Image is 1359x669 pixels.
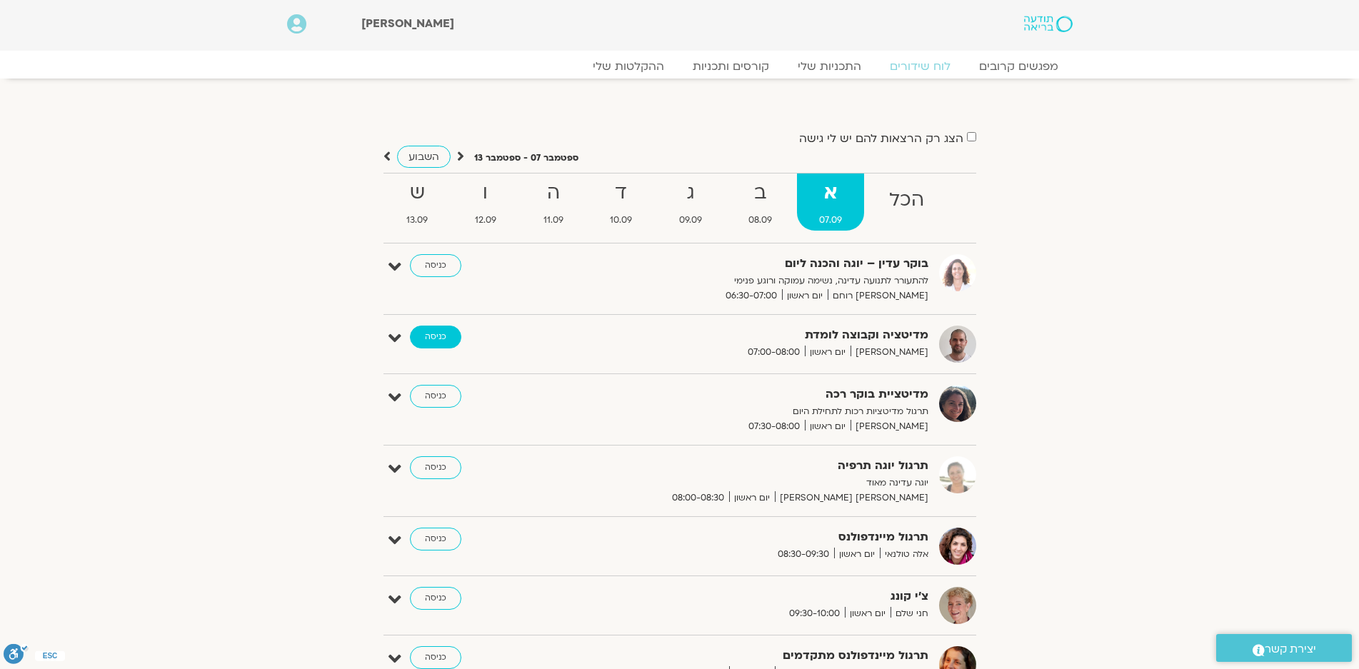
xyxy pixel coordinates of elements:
span: חני שלם [891,606,928,621]
p: ספטמבר 07 - ספטמבר 13 [474,151,578,166]
a: קורסים ותכניות [678,59,783,74]
a: כניסה [410,587,461,610]
strong: א [797,177,864,209]
span: השבוע [408,150,439,164]
p: תרגול מדיטציות רכות לתחילת היום [578,404,928,419]
span: 07.09 [797,213,864,228]
strong: ו [453,177,518,209]
p: להתעורר לתנועה עדינה, נשימה עמוקה ורוגע פנימי [578,273,928,288]
a: ב08.09 [727,173,795,231]
strong: ג [657,177,724,209]
a: התכניות שלי [783,59,876,74]
span: יום ראשון [834,547,880,562]
span: [PERSON_NAME] רוחם [828,288,928,303]
strong: ב [727,177,795,209]
p: יוגה עדינה מאוד [578,476,928,491]
a: כניסה [410,456,461,479]
strong: ד [588,177,654,209]
span: יום ראשון [782,288,828,303]
span: 09:30-10:00 [784,606,845,621]
span: אלה טולנאי [880,547,928,562]
span: 08.09 [727,213,795,228]
a: מפגשים קרובים [965,59,1073,74]
span: 08:00-08:30 [667,491,729,505]
a: ה11.09 [521,173,586,231]
a: א07.09 [797,173,864,231]
span: 06:30-07:00 [721,288,782,303]
strong: תרגול יוגה תרפיה [578,456,928,476]
span: [PERSON_NAME] [PERSON_NAME] [775,491,928,505]
a: כניסה [410,646,461,669]
span: יום ראשון [805,345,851,360]
strong: מדיטציה וקבוצה לומדת [578,326,928,345]
a: לוח שידורים [876,59,965,74]
span: יום ראשון [805,419,851,434]
a: כניסה [410,385,461,408]
strong: צ'י קונג [578,587,928,606]
nav: Menu [287,59,1073,74]
span: 09.09 [657,213,724,228]
strong: תרגול מיינדפולנס מתקדמים [578,646,928,665]
span: 11.09 [521,213,586,228]
span: 10.09 [588,213,654,228]
a: ג09.09 [657,173,724,231]
span: 08:30-09:30 [773,547,834,562]
a: ו12.09 [453,173,518,231]
span: [PERSON_NAME] [361,16,454,31]
a: ההקלטות שלי [578,59,678,74]
strong: בוקר עדין – יוגה והכנה ליום [578,254,928,273]
span: יום ראשון [845,606,891,621]
a: השבוע [397,146,451,168]
span: [PERSON_NAME] [851,345,928,360]
a: ד10.09 [588,173,654,231]
strong: מדיטציית בוקר רכה [578,385,928,404]
a: כניסה [410,528,461,550]
strong: ש [385,177,451,209]
span: יצירת קשר [1265,640,1316,659]
a: כניסה [410,326,461,348]
label: הצג רק הרצאות להם יש לי גישה [799,132,963,145]
span: 12.09 [453,213,518,228]
span: 07:30-08:00 [743,419,805,434]
a: יצירת קשר [1216,634,1352,662]
a: הכל [867,173,946,231]
span: יום ראשון [729,491,775,505]
span: [PERSON_NAME] [851,419,928,434]
strong: תרגול מיינדפולנס [578,528,928,547]
a: ש13.09 [385,173,451,231]
strong: הכל [867,184,946,216]
span: 13.09 [385,213,451,228]
a: כניסה [410,254,461,277]
span: 07:00-08:00 [743,345,805,360]
strong: ה [521,177,586,209]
